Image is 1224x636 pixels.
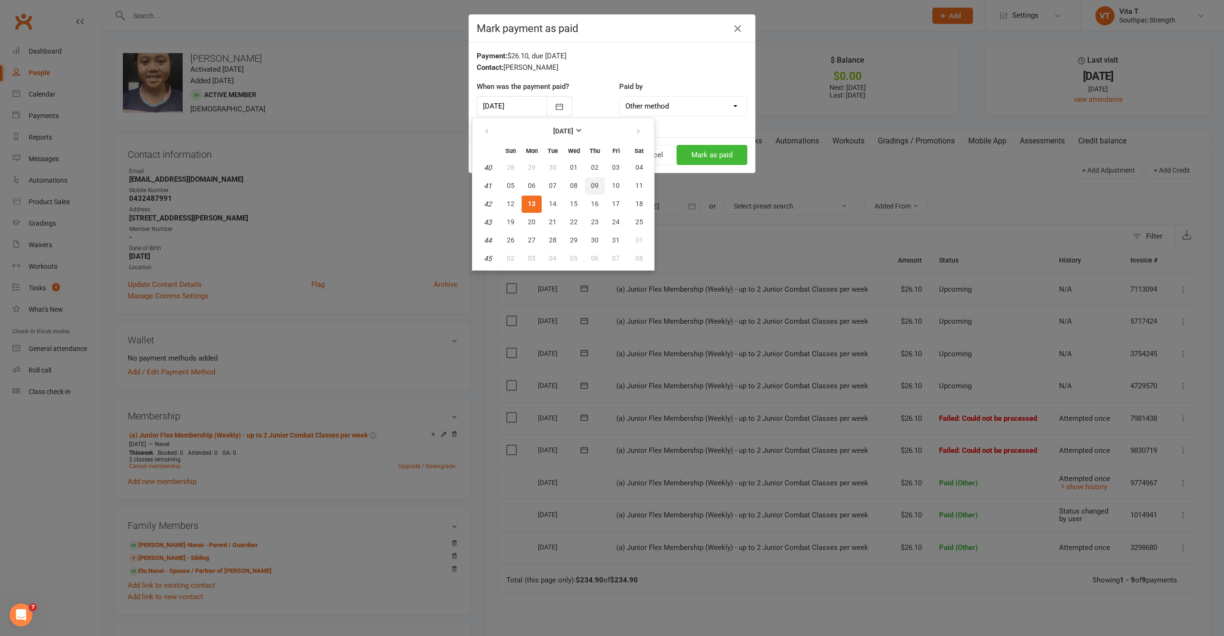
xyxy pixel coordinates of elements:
span: 17 [612,200,620,208]
span: 02 [591,164,599,171]
button: 04 [543,250,563,267]
span: 29 [570,236,578,244]
span: 27 [528,236,535,244]
button: 23 [585,214,605,231]
button: 01 [627,232,651,249]
small: Friday [612,147,620,154]
button: 26 [501,232,521,249]
button: Mark as paid [677,145,747,165]
button: 22 [564,214,584,231]
span: 24 [612,218,620,226]
button: 29 [522,159,542,176]
span: 30 [591,236,599,244]
span: 03 [612,164,620,171]
button: 03 [606,159,626,176]
button: 13 [522,196,542,213]
em: 41 [484,182,492,190]
iframe: Intercom live chat [10,603,33,626]
span: 26 [507,236,514,244]
span: 02 [507,254,514,262]
span: 15 [570,200,578,208]
button: 29 [564,232,584,249]
span: 21 [549,218,557,226]
button: 31 [606,232,626,249]
span: 07 [612,254,620,262]
span: 12 [507,200,514,208]
span: 10 [612,182,620,189]
span: 08 [635,254,643,262]
small: Sunday [505,147,516,154]
em: 40 [484,164,492,172]
div: $26.10, due [DATE] [477,50,747,62]
span: 01 [570,164,578,171]
button: 17 [606,196,626,213]
span: 18 [635,200,643,208]
em: 44 [484,236,492,245]
button: 12 [501,196,521,213]
strong: Contact: [477,63,503,72]
strong: Payment: [477,52,507,60]
em: 45 [484,254,492,263]
span: 19 [507,218,514,226]
button: 07 [543,177,563,195]
button: 18 [627,196,651,213]
small: Wednesday [568,147,580,154]
span: 06 [528,182,535,189]
span: 14 [549,200,557,208]
button: 24 [606,214,626,231]
span: 07 [549,182,557,189]
span: 20 [528,218,535,226]
span: 04 [549,254,557,262]
button: 02 [501,250,521,267]
button: 05 [564,250,584,267]
strong: [DATE] [553,127,573,135]
span: 06 [591,254,599,262]
button: 03 [522,250,542,267]
span: 05 [507,182,514,189]
span: 30 [549,164,557,171]
span: 08 [570,182,578,189]
span: 28 [507,164,514,171]
span: 01 [635,236,643,244]
span: 7 [29,603,37,611]
button: 30 [543,159,563,176]
span: 09 [591,182,599,189]
button: 14 [543,196,563,213]
em: 43 [484,218,492,227]
button: 30 [585,232,605,249]
button: 02 [585,159,605,176]
button: 20 [522,214,542,231]
button: 16 [585,196,605,213]
span: 16 [591,200,599,208]
small: Tuesday [547,147,558,154]
small: Thursday [590,147,600,154]
small: Monday [526,147,538,154]
button: 19 [501,214,521,231]
span: 31 [612,236,620,244]
span: 11 [635,182,643,189]
div: [PERSON_NAME] [477,62,747,73]
button: Close [730,21,745,36]
h4: Mark payment as paid [477,22,747,34]
button: 08 [627,250,651,267]
small: Saturday [634,147,644,154]
em: 42 [484,200,492,208]
span: 28 [549,236,557,244]
button: 15 [564,196,584,213]
span: 25 [635,218,643,226]
label: Paid by [619,81,643,92]
button: 04 [627,159,651,176]
button: 25 [627,214,651,231]
button: 07 [606,250,626,267]
button: 11 [627,177,651,195]
span: 22 [570,218,578,226]
button: 28 [501,159,521,176]
span: 29 [528,164,535,171]
button: 09 [585,177,605,195]
button: 28 [543,232,563,249]
button: 10 [606,177,626,195]
button: 06 [585,250,605,267]
button: 27 [522,232,542,249]
button: 21 [543,214,563,231]
span: 23 [591,218,599,226]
